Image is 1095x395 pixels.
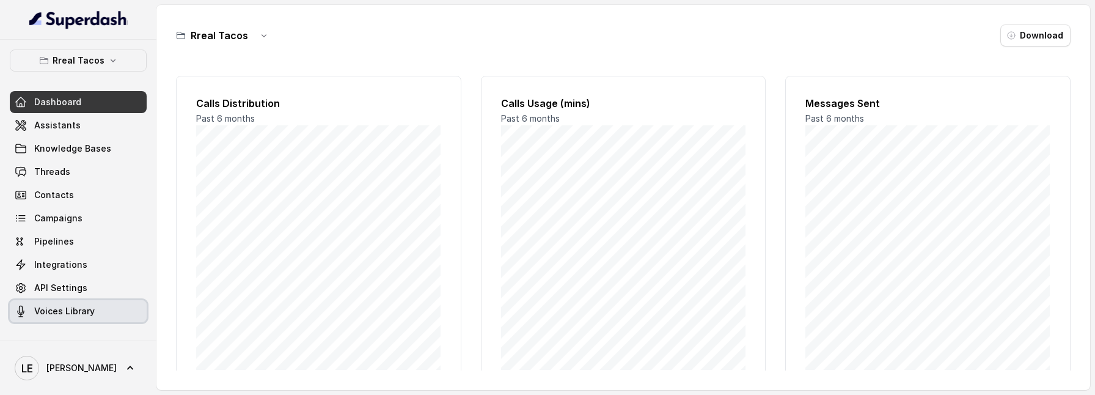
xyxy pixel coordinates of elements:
[29,10,128,29] img: light.svg
[34,142,111,155] span: Knowledge Bases
[21,362,33,375] text: LE
[34,235,74,248] span: Pipelines
[10,184,147,206] a: Contacts
[10,300,147,322] a: Voices Library
[34,212,82,224] span: Campaigns
[34,305,95,317] span: Voices Library
[805,113,864,124] span: Past 6 months
[34,259,87,271] span: Integrations
[10,161,147,183] a: Threads
[10,138,147,160] a: Knowledge Bases
[501,96,746,111] h2: Calls Usage (mins)
[10,254,147,276] a: Integrations
[53,53,104,68] p: Rreal Tacos
[10,50,147,72] button: Rreal Tacos
[34,96,81,108] span: Dashboard
[10,207,147,229] a: Campaigns
[196,113,255,124] span: Past 6 months
[10,231,147,253] a: Pipelines
[34,166,70,178] span: Threads
[34,189,74,201] span: Contacts
[34,119,81,131] span: Assistants
[10,351,147,385] a: [PERSON_NAME]
[805,96,1050,111] h2: Messages Sent
[191,28,248,43] h3: Rreal Tacos
[34,282,87,294] span: API Settings
[501,113,560,124] span: Past 6 months
[1000,24,1071,46] button: Download
[10,277,147,299] a: API Settings
[196,96,441,111] h2: Calls Distribution
[10,114,147,136] a: Assistants
[10,91,147,113] a: Dashboard
[46,362,117,374] span: [PERSON_NAME]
